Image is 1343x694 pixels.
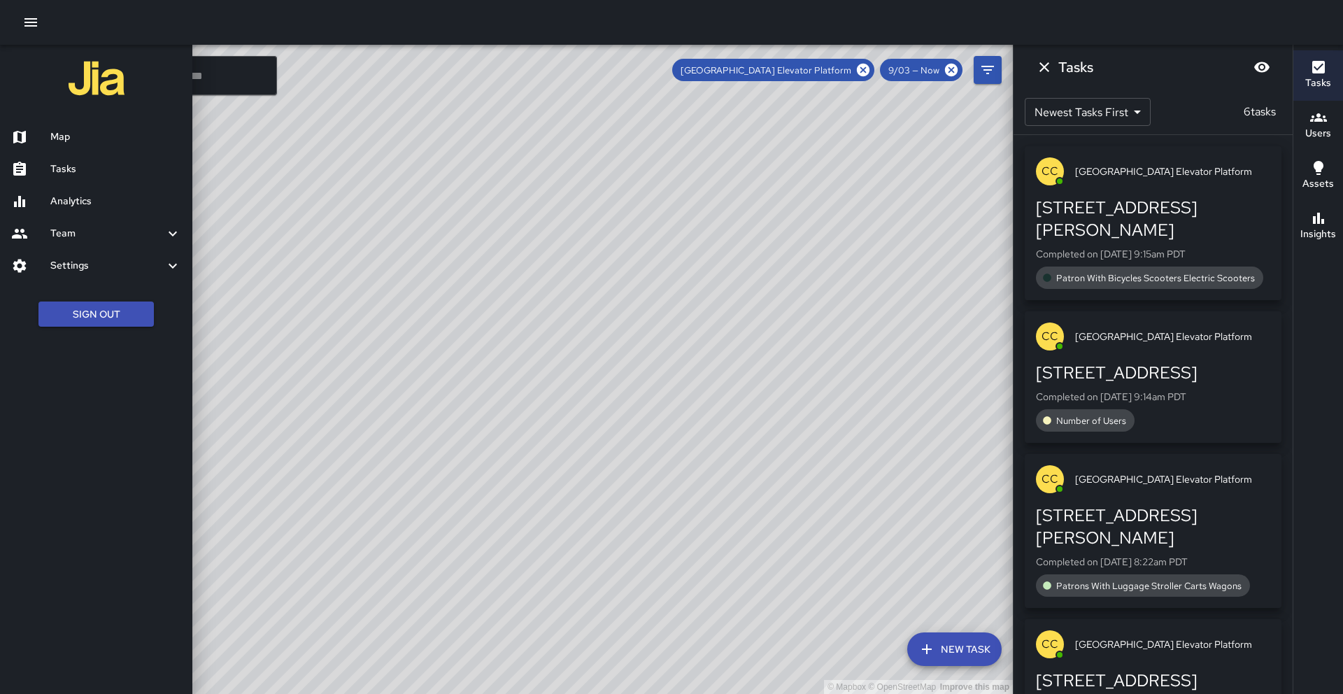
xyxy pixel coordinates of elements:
[1075,330,1270,344] span: [GEOGRAPHIC_DATA] Elevator Platform
[1048,580,1250,592] span: Patrons With Luggage Stroller Carts Wagons
[50,226,164,241] h6: Team
[50,162,181,177] h6: Tasks
[1248,53,1276,81] button: Blur
[69,50,125,106] img: jia-logo
[1075,472,1270,486] span: [GEOGRAPHIC_DATA] Elevator Platform
[1030,53,1058,81] button: Dismiss
[1036,390,1270,404] p: Completed on [DATE] 9:14am PDT
[1075,164,1270,178] span: [GEOGRAPHIC_DATA] Elevator Platform
[50,129,181,145] h6: Map
[1036,362,1270,384] div: [STREET_ADDRESS]
[1302,176,1334,192] h6: Assets
[1042,471,1058,488] p: CC
[1048,415,1135,427] span: Number of Users
[1075,637,1270,651] span: [GEOGRAPHIC_DATA] Elevator Platform
[1305,76,1331,91] h6: Tasks
[1238,104,1281,120] p: 6 tasks
[907,632,1002,666] button: New Task
[1036,555,1270,569] p: Completed on [DATE] 8:22am PDT
[1305,126,1331,141] h6: Users
[1048,272,1263,284] span: Patron With Bicycles Scooters Electric Scooters
[38,302,154,327] button: Sign Out
[1042,163,1058,180] p: CC
[1036,247,1270,261] p: Completed on [DATE] 9:15am PDT
[1042,328,1058,345] p: CC
[1042,636,1058,653] p: CC
[50,194,181,209] h6: Analytics
[1036,197,1270,241] div: [STREET_ADDRESS][PERSON_NAME]
[1058,56,1093,78] h6: Tasks
[1025,98,1151,126] div: Newest Tasks First
[1036,504,1270,549] div: [STREET_ADDRESS][PERSON_NAME]
[50,258,164,274] h6: Settings
[1300,227,1336,242] h6: Insights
